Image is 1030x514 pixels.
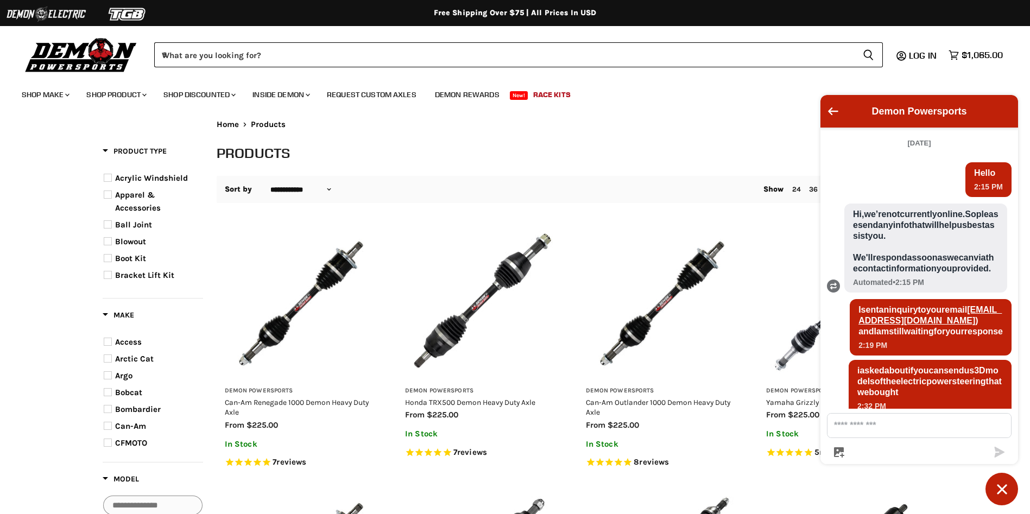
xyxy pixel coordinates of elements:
[405,429,559,439] p: In Stock
[788,410,819,420] span: $225.00
[586,420,605,430] span: from
[22,35,141,74] img: Demon Powersports
[273,457,306,467] span: 7 reviews
[154,42,854,67] input: When autocomplete results are available use up and down arrows to review and enter to select
[586,457,740,468] span: Rated 5.0 out of 5 stars 8 reviews
[525,84,579,106] a: Race Kits
[427,84,508,106] a: Demon Rewards
[225,457,378,468] span: Rated 4.7 out of 5 stars 7 reviews
[634,457,669,467] span: 8 reviews
[766,387,920,395] h3: Demon Powersports
[115,220,152,230] span: Ball Joint
[457,447,487,457] span: reviews
[854,42,883,67] button: Search
[115,421,146,431] span: Can-Am
[405,387,559,395] h3: Demon Powersports
[154,42,883,67] form: Product
[155,84,242,106] a: Shop Discounted
[14,79,1000,106] ul: Main menu
[87,4,168,24] img: TGB Logo 2
[115,237,146,246] span: Blowout
[809,185,818,193] a: 36
[766,398,913,407] a: Yamaha Grizzly 700 Demon Heavy Duty Axle
[103,146,167,160] button: Filter by Product Type
[217,120,239,129] a: Home
[586,398,730,416] a: Can-Am Outlander 1000 Demon Heavy Duty Axle
[639,457,669,467] span: reviews
[766,226,920,379] img: Yamaha Grizzly 700 Demon Heavy Duty Axle
[225,398,369,416] a: Can-Am Renegade 1000 Demon Heavy Duty Axle
[962,50,1003,60] span: $1,065.00
[115,354,154,364] span: Arctic Cat
[405,447,559,459] span: Rated 5.0 out of 5 stars 7 reviews
[586,387,740,395] h3: Demon Powersports
[225,387,378,395] h3: Demon Powersports
[405,226,559,379] img: Honda TRX500 Demon Heavy Duty Axle
[103,310,134,323] button: Filter by Make
[244,84,317,106] a: Inside Demon
[943,47,1008,63] a: $1,065.00
[225,440,378,449] p: In Stock
[766,429,920,439] p: In Stock
[225,226,378,379] img: Can-Am Renegade 1000 Demon Heavy Duty Axle
[251,120,286,129] span: Products
[115,270,174,280] span: Bracket Lift Kit
[763,185,784,194] span: Show
[405,410,425,420] span: from
[78,84,153,106] a: Shop Product
[405,398,535,407] a: Honda TRX500 Demon Heavy Duty Axle
[766,447,920,459] span: Rated 4.6 out of 5 stars 5 reviews
[319,84,425,106] a: Request Custom Axles
[814,447,849,457] span: 5 reviews
[904,50,943,60] a: Log in
[792,185,801,193] a: 24
[608,420,639,430] span: $225.00
[103,474,139,487] button: Filter by Model
[115,337,142,347] span: Access
[103,310,134,320] span: Make
[81,8,950,18] div: Free Shipping Over $75 | All Prices In USD
[103,147,167,156] span: Product Type
[115,173,188,183] span: Acrylic Windshield
[909,50,937,61] span: Log in
[115,388,142,397] span: Bobcat
[276,457,306,467] span: reviews
[217,176,928,203] nav: Collection utilities
[217,144,928,162] h1: Products
[510,91,528,100] span: New!
[115,371,132,380] span: Argo
[217,120,928,129] nav: Breadcrumbs
[115,253,146,263] span: Boot Kit
[453,447,487,457] span: 7 reviews
[766,410,786,420] span: from
[586,226,740,379] img: Can-Am Outlander 1000 Demon Heavy Duty Axle
[586,440,740,449] p: In Stock
[115,190,161,213] span: Apparel & Accessories
[103,474,139,484] span: Model
[115,404,161,414] span: Bombardier
[115,438,147,448] span: CFMOTO
[247,420,278,430] span: $225.00
[225,185,252,194] label: Sort by
[14,84,76,106] a: Shop Make
[817,95,1021,505] inbox-online-store-chat: Shopify online store chat
[225,420,244,430] span: from
[5,4,87,24] img: Demon Electric Logo 2
[427,410,458,420] span: $225.00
